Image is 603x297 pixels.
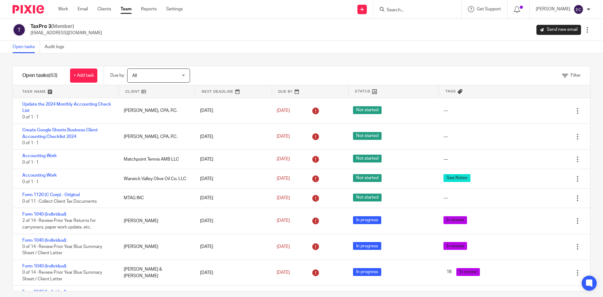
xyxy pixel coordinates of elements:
div: [DATE] [194,173,270,185]
a: Accounting Work [22,154,57,158]
span: In review [443,216,467,224]
span: [DATE] [277,108,290,113]
h2: TaxPro 3 [30,23,102,30]
span: See Notes [443,174,470,182]
a: Accounting Work [22,173,57,178]
span: 0 of 1 · 1 [22,141,39,145]
div: [DATE] [194,215,270,227]
div: MTAG INC [117,192,194,204]
span: [DATE] [277,245,290,249]
span: (Member) [51,24,74,29]
div: [DATE] [194,192,270,204]
span: 2 of 14 · Review Prior Year Returns for carryovers, paper work update, etc. [22,219,96,230]
span: [DATE] [277,271,290,275]
a: Form 1040 (Individual) [22,264,66,268]
span: [DATE] [277,196,290,200]
div: [PERSON_NAME] [117,240,194,253]
span: In review [443,242,467,250]
div: --- [443,156,448,162]
div: [DATE] [194,153,270,166]
p: [PERSON_NAME] [536,6,570,12]
a: Form 1120 (C Corp) - Original [22,193,80,197]
a: Email [78,6,88,12]
span: Not started [353,174,382,182]
a: Form 1040 (Individual) [22,212,66,217]
span: 0 of 1 · 1 [22,180,39,184]
h1: Open tasks [22,72,57,79]
span: Tags [445,89,456,94]
span: 0 of 11 · Collect Client Tax Documents [22,199,97,204]
span: In progress [353,242,381,250]
span: [DATE] [277,157,290,162]
div: [DATE] [194,240,270,253]
a: Work [58,6,68,12]
div: [PERSON_NAME] & [PERSON_NAME] [117,263,194,282]
span: Not started [353,194,382,201]
span: Get Support [477,7,501,11]
span: In progress [353,268,381,276]
img: svg%3E [13,23,26,36]
a: Update the 2024 Monthly Accounting Check List [22,102,111,113]
span: [DATE] [277,135,290,139]
span: 0 of 1 · 1 [22,115,39,119]
div: --- [443,134,448,140]
a: Form 1040 (Individual) [22,238,66,243]
a: Settings [166,6,183,12]
span: In review [456,268,480,276]
span: In progress [353,216,381,224]
div: Matchpoint Tennis AMB LLC [117,153,194,166]
a: Create Google Sheets Business Client Accounting Checklist 2024 [22,128,98,139]
div: [PERSON_NAME], CPA, P.C. [117,104,194,117]
span: Not started [353,155,382,162]
span: Status [355,89,371,94]
span: [DATE] [277,219,290,223]
span: 0 of 14 · Review Prior Year Blue Summary Sheet / Client Letter [22,271,102,282]
div: Warwick Valley Olive Oil Co. LLC [117,173,194,185]
div: [DATE] [194,130,270,143]
span: 0 of 1 · 1 [22,160,39,165]
img: Pixie [13,5,44,14]
a: Open tasks [13,41,40,53]
input: Search [386,8,443,13]
a: Team [121,6,132,12]
a: Audit logs [45,41,69,53]
div: --- [443,195,448,201]
div: [PERSON_NAME], CPA, P.C. [117,130,194,143]
img: svg%3E [573,4,584,14]
a: Send new email [536,25,581,35]
span: Filter [571,73,581,78]
div: --- [443,107,448,114]
div: [DATE] [194,104,270,117]
div: [PERSON_NAME] [117,215,194,227]
div: [DATE] [194,267,270,279]
span: Not started [353,106,382,114]
a: + Add task [70,69,97,83]
p: Due by [110,72,124,79]
span: All [132,74,137,78]
span: [DATE] [277,177,290,181]
a: Reports [141,6,157,12]
p: [EMAIL_ADDRESS][DOMAIN_NAME] [30,30,102,36]
span: 0 of 14 · Review Prior Year Blue Summary Sheet / Client Letter [22,245,102,256]
span: Not started [353,132,382,140]
a: Form 1040 (Individual) [22,290,66,294]
span: (63) [49,73,57,78]
a: Clients [97,6,111,12]
span: 16 [443,268,455,276]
